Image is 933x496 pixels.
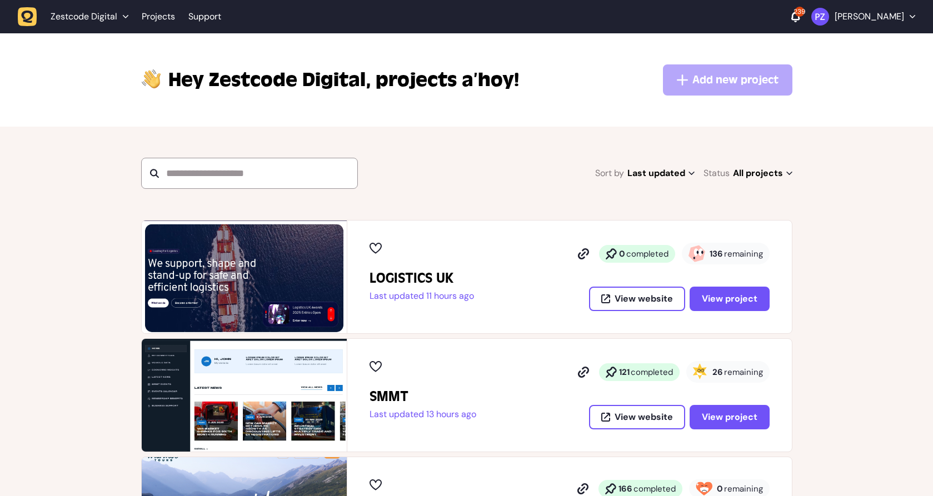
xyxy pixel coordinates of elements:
[51,11,117,22] span: Zestcode Digital
[370,409,476,420] p: Last updated 13 hours ago
[633,483,676,494] span: completed
[724,248,763,259] span: remaining
[692,72,779,88] span: Add new project
[724,483,763,494] span: remaining
[627,166,695,181] span: Last updated
[702,294,757,303] span: View project
[370,388,476,405] h2: SMMT
[663,64,792,96] button: Add new project
[690,287,770,311] button: View project
[795,7,805,17] div: 239
[142,7,175,27] a: Projects
[626,248,668,259] span: completed
[595,166,624,181] span: Sort by
[618,483,632,494] strong: 166
[733,166,792,181] span: All projects
[142,339,347,452] img: SMMT
[370,269,474,287] h2: LOGISTICS UK
[18,7,135,27] button: Zestcode Digital
[168,67,371,93] span: Zestcode Digital
[712,367,723,378] strong: 26
[589,405,685,429] button: View website
[142,221,347,333] img: LOGISTICS UK
[589,287,685,311] button: View website
[631,367,673,378] span: completed
[835,11,904,22] p: [PERSON_NAME]
[717,483,723,494] strong: 0
[370,290,474,302] p: Last updated 11 hours ago
[188,11,221,22] a: Support
[615,413,673,422] span: View website
[811,8,829,26] img: Paris Zisis
[724,367,763,378] span: remaining
[615,294,673,303] span: View website
[619,367,630,378] strong: 121
[710,248,723,259] strong: 136
[702,413,757,422] span: View project
[811,8,915,26] button: [PERSON_NAME]
[168,67,519,93] p: projects a’hoy!
[690,405,770,429] button: View project
[141,67,162,89] img: hi-hand
[619,248,625,259] strong: 0
[704,166,730,181] span: Status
